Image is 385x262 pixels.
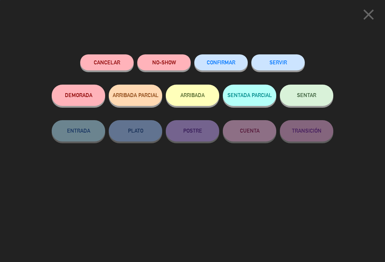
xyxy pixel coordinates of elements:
[223,120,276,141] button: CUENTA
[223,85,276,106] button: SENTADA PARCIAL
[297,92,316,98] span: SENTAR
[360,6,378,23] i: close
[137,54,191,70] button: NO-SHOW
[251,54,305,70] button: SERVIR
[52,120,105,141] button: ENTRADA
[280,85,333,106] button: SENTAR
[280,120,333,141] button: TRANSICIÓN
[358,5,380,26] button: close
[52,85,105,106] button: DEMORADA
[207,59,235,65] span: CONFIRMAR
[113,92,159,98] span: ARRIBADA PARCIAL
[109,85,162,106] button: ARRIBADA PARCIAL
[80,54,134,70] button: Cancelar
[109,120,162,141] button: PLATO
[166,120,219,141] button: POSTRE
[166,85,219,106] button: ARRIBADA
[194,54,248,70] button: CONFIRMAR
